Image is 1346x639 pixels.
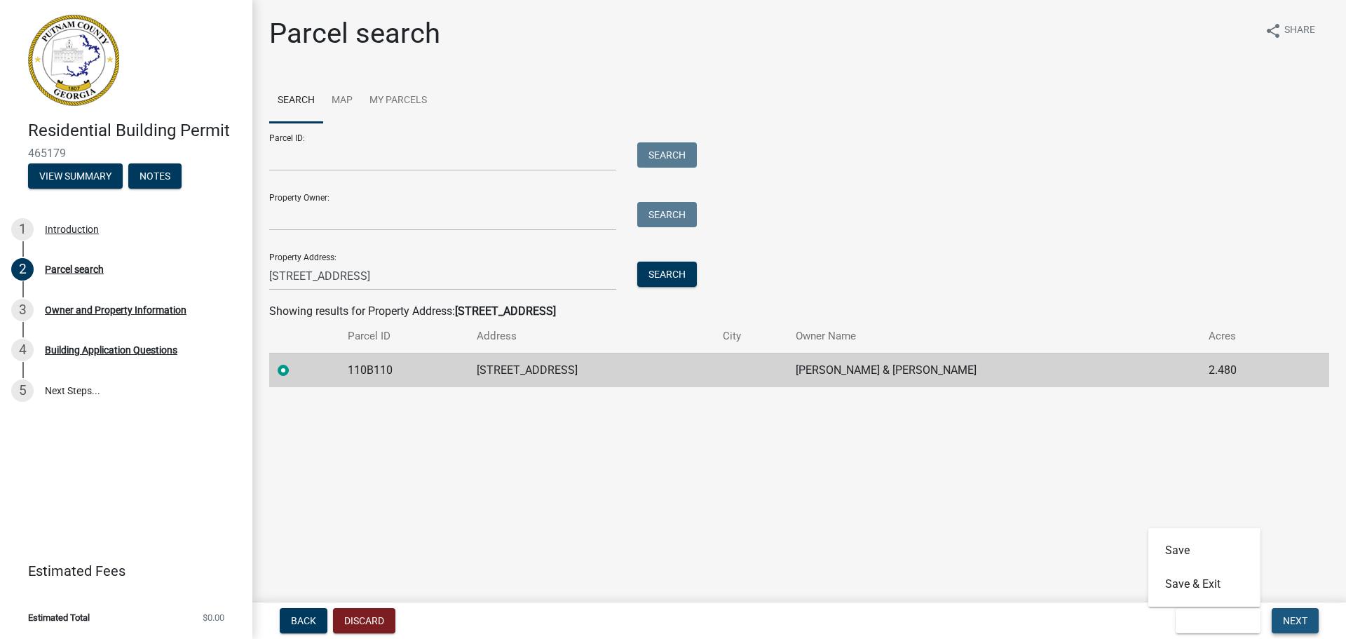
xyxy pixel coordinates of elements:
[203,613,224,622] span: $0.00
[637,202,697,227] button: Search
[28,613,90,622] span: Estimated Total
[128,163,182,189] button: Notes
[28,15,119,106] img: Putnam County, Georgia
[291,615,316,626] span: Back
[1272,608,1319,633] button: Next
[1200,353,1294,387] td: 2.480
[333,608,395,633] button: Discard
[11,339,34,361] div: 4
[11,379,34,402] div: 5
[787,320,1200,353] th: Owner Name
[45,264,104,274] div: Parcel search
[1148,534,1260,567] button: Save
[11,258,34,281] div: 2
[714,320,787,353] th: City
[1187,615,1241,626] span: Save & Exit
[323,79,361,123] a: Map
[637,262,697,287] button: Search
[11,299,34,321] div: 3
[280,608,327,633] button: Back
[11,557,230,585] a: Estimated Fees
[269,79,323,123] a: Search
[1148,528,1260,607] div: Save & Exit
[637,142,697,168] button: Search
[339,353,468,387] td: 110B110
[1265,22,1282,39] i: share
[28,163,123,189] button: View Summary
[1200,320,1294,353] th: Acres
[269,17,440,51] h1: Parcel search
[787,353,1200,387] td: [PERSON_NAME] & [PERSON_NAME]
[28,121,241,141] h4: Residential Building Permit
[1148,567,1260,601] button: Save & Exit
[1283,615,1307,626] span: Next
[45,305,186,315] div: Owner and Property Information
[468,353,714,387] td: [STREET_ADDRESS]
[1253,17,1326,44] button: shareShare
[455,304,556,318] strong: [STREET_ADDRESS]
[45,345,177,355] div: Building Application Questions
[128,171,182,182] wm-modal-confirm: Notes
[28,147,224,160] span: 465179
[1284,22,1315,39] span: Share
[361,79,435,123] a: My Parcels
[45,224,99,234] div: Introduction
[468,320,714,353] th: Address
[339,320,468,353] th: Parcel ID
[28,171,123,182] wm-modal-confirm: Summary
[11,218,34,241] div: 1
[269,303,1329,320] div: Showing results for Property Address:
[1176,608,1260,633] button: Save & Exit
